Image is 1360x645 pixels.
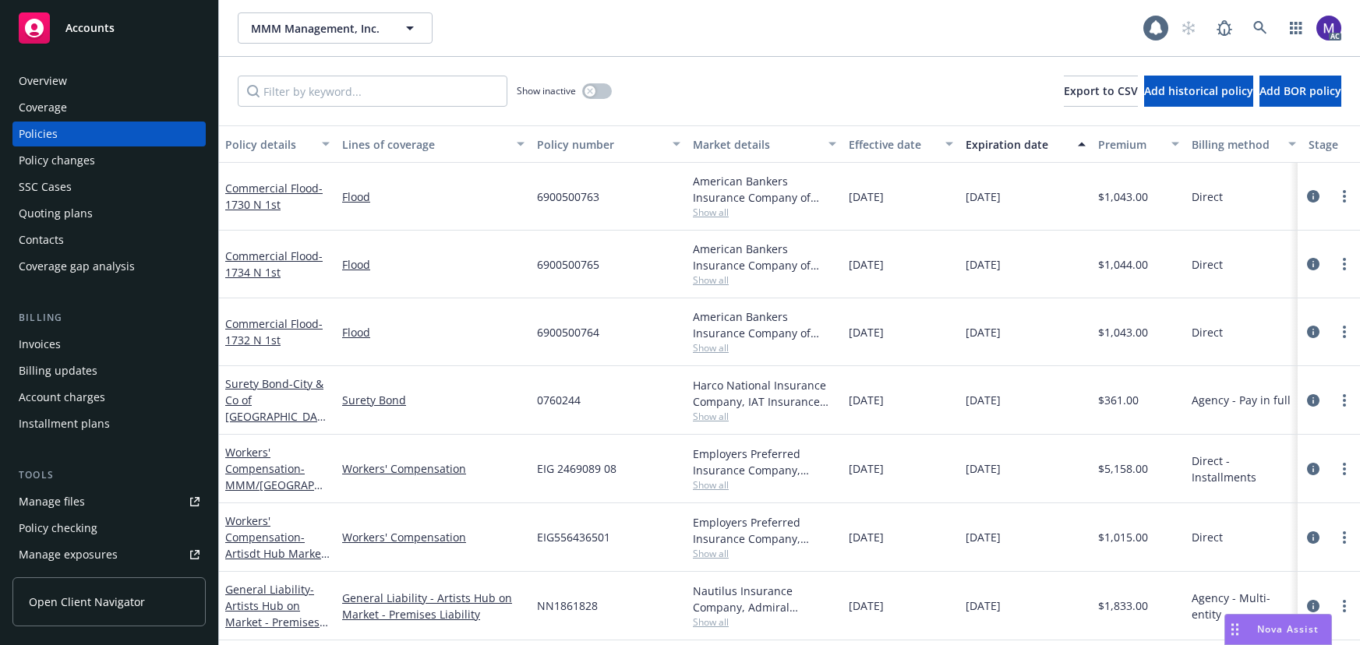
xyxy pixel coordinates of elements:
[959,125,1092,163] button: Expiration date
[1304,528,1323,547] a: circleInformation
[1192,256,1223,273] span: Direct
[19,122,58,146] div: Policies
[342,189,525,205] a: Flood
[12,358,206,383] a: Billing updates
[693,583,836,615] div: Nautilus Insurance Company, Admiral Insurance Group ([PERSON_NAME] Corporation), [GEOGRAPHIC_DATA]
[849,392,884,408] span: [DATE]
[537,460,616,477] span: EIG 2469089 08
[12,201,206,226] a: Quoting plans
[1304,391,1323,410] a: circleInformation
[19,174,72,199] div: SSC Cases
[693,241,836,273] div: American Bankers Insurance Company of [US_STATE], Assurant
[966,136,1069,153] div: Expiration date
[1304,597,1323,615] a: circleInformation
[251,20,386,37] span: MMM Management, Inc.
[342,590,525,622] a: General Liability - Artists Hub on Market - Premises Liability
[966,460,1001,477] span: [DATE]
[1098,392,1139,408] span: $361.00
[1192,590,1296,622] span: Agency - Multi-entity
[29,594,145,610] span: Open Client Navigator
[225,181,323,212] a: Commercial Flood
[225,530,330,577] span: - Artisdt Hub Market Entity
[1225,615,1245,644] div: Drag to move
[1192,136,1279,153] div: Billing method
[12,122,206,146] a: Policies
[1209,12,1240,44] a: Report a Bug
[238,12,433,44] button: MMM Management, Inc.
[12,411,206,436] a: Installment plans
[342,392,525,408] a: Surety Bond
[12,467,206,483] div: Tools
[1192,453,1296,485] span: Direct - Installments
[342,460,525,477] a: Workers' Compensation
[693,514,836,547] div: Employers Preferred Insurance Company, Employers Insurance Group
[693,341,836,354] span: Show all
[693,478,836,492] span: Show all
[342,256,525,273] a: Flood
[849,324,884,340] span: [DATE]
[537,597,598,614] span: NN1861828
[966,189,1001,205] span: [DATE]
[537,256,599,273] span: 6900500765
[19,489,85,514] div: Manage files
[12,310,206,326] div: Billing
[537,324,599,340] span: 6900500764
[1335,528,1354,547] a: more
[1064,76,1138,107] button: Export to CSV
[12,6,206,50] a: Accounts
[693,308,836,341] div: American Bankers Insurance Company of [US_STATE], Assurant
[966,597,1001,614] span: [DATE]
[1316,16,1341,41] img: photo
[12,148,206,173] a: Policy changes
[342,136,507,153] div: Lines of coverage
[1335,391,1354,410] a: more
[1144,83,1253,98] span: Add historical policy
[537,392,581,408] span: 0760244
[1192,189,1223,205] span: Direct
[693,446,836,478] div: Employers Preferred Insurance Company, Employers Insurance Group
[1064,83,1138,98] span: Export to CSV
[225,316,323,347] a: Commercial Flood
[238,76,507,107] input: Filter by keyword...
[849,597,884,614] span: [DATE]
[966,256,1001,273] span: [DATE]
[225,136,313,153] div: Policy details
[1257,622,1319,636] span: Nova Assist
[517,84,576,97] span: Show inactive
[1098,460,1148,477] span: $5,158.00
[12,227,206,252] a: Contacts
[693,377,836,410] div: Harco National Insurance Company, IAT Insurance Group
[19,332,61,357] div: Invoices
[693,615,836,629] span: Show all
[693,273,836,287] span: Show all
[537,189,599,205] span: 6900500763
[19,411,110,436] div: Installment plans
[12,542,206,567] a: Manage exposures
[1304,255,1323,273] a: circleInformation
[65,22,115,34] span: Accounts
[966,529,1001,545] span: [DATE]
[225,376,323,440] a: Surety Bond
[1098,324,1148,340] span: $1,043.00
[1259,83,1341,98] span: Add BOR policy
[1192,392,1291,408] span: Agency - Pay in full
[1304,460,1323,478] a: circleInformation
[12,489,206,514] a: Manage files
[12,69,206,93] a: Overview
[1192,529,1223,545] span: Direct
[19,385,105,410] div: Account charges
[342,529,525,545] a: Workers' Compensation
[342,324,525,340] a: Flood
[1281,12,1312,44] a: Switch app
[966,392,1001,408] span: [DATE]
[693,547,836,560] span: Show all
[842,125,959,163] button: Effective date
[19,201,93,226] div: Quoting plans
[19,254,135,279] div: Coverage gap analysis
[1335,187,1354,206] a: more
[849,189,884,205] span: [DATE]
[12,174,206,199] a: SSC Cases
[693,136,819,153] div: Market details
[849,136,936,153] div: Effective date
